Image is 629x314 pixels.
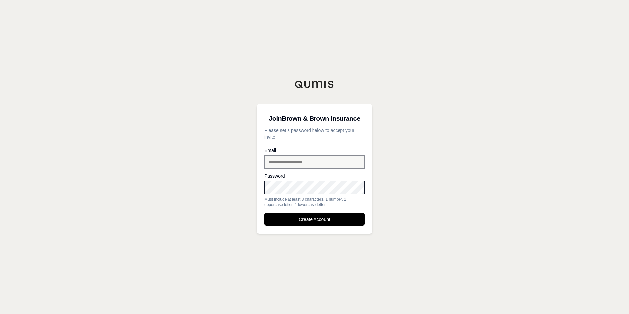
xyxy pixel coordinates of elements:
label: Email [264,148,365,153]
h3: Join Brown & Brown Insurance [264,112,365,125]
div: Must include at least 8 characters, 1 number, 1 uppercase letter, 1 lowercase letter. [264,197,365,207]
label: Password [264,174,365,178]
p: Please set a password below to accept your invite. [264,127,365,140]
img: Qumis [295,80,334,88]
button: Create Account [264,213,365,226]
